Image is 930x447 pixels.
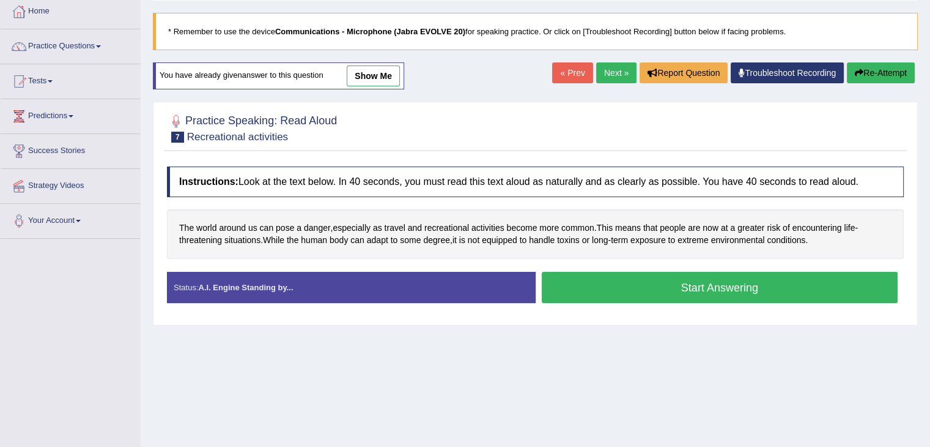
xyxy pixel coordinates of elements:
span: Click to see word definition [677,234,709,247]
span: Click to see word definition [350,234,364,247]
span: Click to see word definition [424,222,469,235]
span: Click to see word definition [179,234,222,247]
span: Click to see word definition [408,222,422,235]
a: Tests [1,64,140,95]
span: Click to see word definition [688,222,700,235]
b: Communications - Microphone (Jabra EVOLVE 20) [275,27,465,36]
span: Click to see word definition [844,222,855,235]
span: Click to see word definition [400,234,421,247]
span: Click to see word definition [783,222,790,235]
span: Click to see word definition [471,222,504,235]
span: Click to see word definition [196,222,216,235]
span: Click to see word definition [767,222,780,235]
div: Status: [167,272,536,303]
span: Click to see word definition [468,234,479,247]
span: Click to see word definition [452,234,457,247]
span: Click to see word definition [507,222,537,235]
a: Strategy Videos [1,169,140,200]
span: Click to see word definition [703,222,718,235]
a: Predictions [1,99,140,130]
span: Click to see word definition [737,222,764,235]
a: Practice Questions [1,29,140,60]
span: Click to see word definition [592,234,608,247]
a: show me [347,66,400,86]
span: Click to see word definition [260,222,274,235]
button: Start Answering [542,272,898,303]
span: Click to see word definition [529,234,555,247]
span: Click to see word definition [224,234,260,247]
span: Click to see word definition [373,222,382,235]
span: Click to see word definition [721,222,728,235]
span: Click to see word definition [597,222,613,235]
h4: Look at the text below. In 40 seconds, you must read this text aloud as naturally and as clearly ... [167,167,904,197]
span: 7 [171,132,184,143]
span: Click to see word definition [423,234,450,247]
button: Re-Attempt [847,62,915,83]
span: Click to see word definition [385,222,405,235]
span: Click to see word definition [330,234,348,247]
span: Click to see word definition [767,234,805,247]
span: Click to see word definition [391,234,398,247]
span: Click to see word definition [520,234,527,247]
span: Click to see word definition [557,234,580,247]
blockquote: * Remember to use the device for speaking practice. Or click on [Troubleshoot Recording] button b... [153,13,918,50]
span: Click to see word definition [730,222,735,235]
span: Click to see word definition [539,222,559,235]
span: Click to see word definition [367,234,388,247]
span: Click to see word definition [459,234,465,247]
a: Your Account [1,204,140,235]
small: Recreational activities [187,131,288,143]
h2: Practice Speaking: Read Aloud [167,112,337,143]
span: Click to see word definition [710,234,764,247]
b: Instructions: [179,176,238,187]
span: Click to see word definition [276,222,294,235]
span: Click to see word definition [660,222,685,235]
span: Click to see word definition [297,222,301,235]
a: Troubleshoot Recording [731,62,844,83]
span: Click to see word definition [643,222,657,235]
div: You have already given answer to this question [153,62,404,89]
span: Click to see word definition [561,222,594,235]
strong: A.I. Engine Standing by... [198,283,293,292]
span: Click to see word definition [301,234,327,247]
a: Next » [596,62,637,83]
span: Click to see word definition [792,222,842,235]
span: Click to see word definition [668,234,675,247]
span: Click to see word definition [248,222,257,235]
a: Success Stories [1,134,140,165]
span: Click to see word definition [582,234,589,247]
span: Click to see word definition [287,234,298,247]
button: Report Question [640,62,728,83]
span: Click to see word definition [615,222,641,235]
span: Click to see word definition [611,234,628,247]
span: Click to see word definition [179,222,194,235]
span: Click to see word definition [482,234,517,247]
span: Click to see word definition [304,222,331,235]
span: Click to see word definition [630,234,666,247]
div: , . - . , - . [167,209,904,259]
span: Click to see word definition [333,222,370,235]
span: Click to see word definition [263,234,284,247]
span: Click to see word definition [219,222,246,235]
a: « Prev [552,62,592,83]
